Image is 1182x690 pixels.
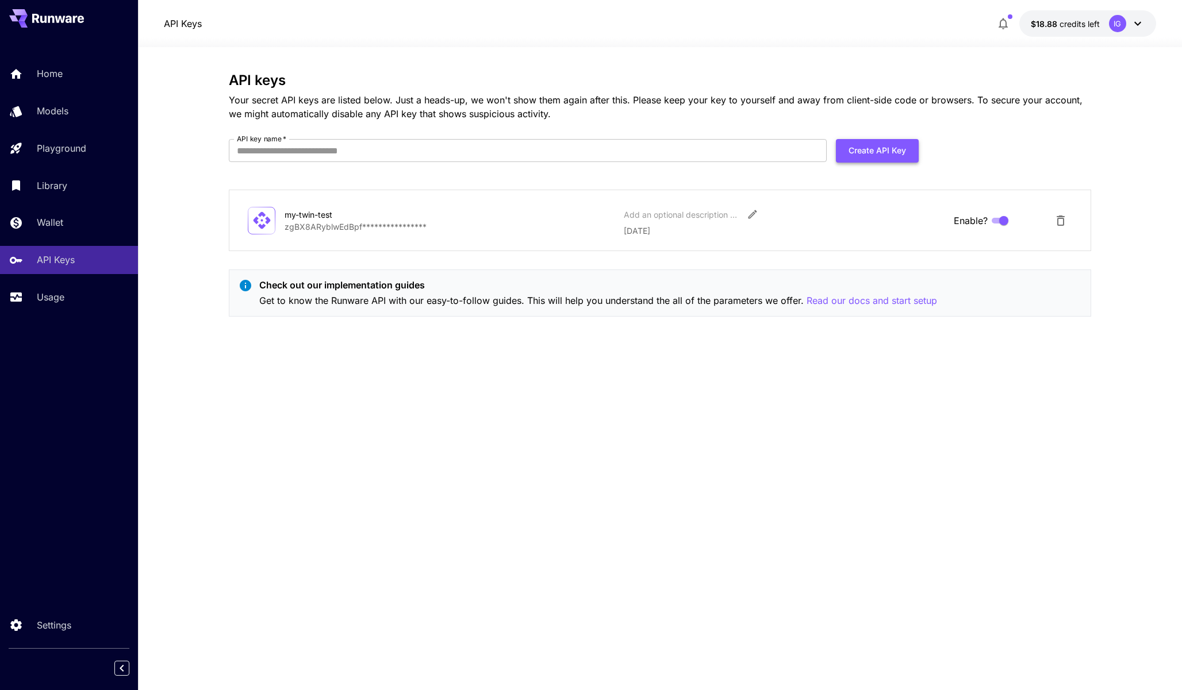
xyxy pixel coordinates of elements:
p: Home [37,67,63,80]
button: Edit [742,204,763,225]
label: API key name [237,134,286,144]
span: $18.88 [1031,19,1060,29]
div: $18.8815 [1031,18,1100,30]
button: Delete API Key [1049,209,1072,232]
span: credits left [1060,19,1100,29]
button: Read our docs and start setup [807,294,937,308]
p: Settings [37,618,71,632]
h3: API keys [229,72,1091,88]
p: Playground [37,141,86,155]
p: Library [37,179,67,192]
div: Collapse sidebar [123,658,138,679]
p: Get to know the Runware API with our easy-to-follow guides. This will help you understand the all... [259,294,937,308]
div: Add an optional description or comment [624,209,739,221]
button: Collapse sidebar [114,661,129,676]
p: Models [37,104,68,118]
p: Check out our implementation guides [259,278,937,292]
button: Create API Key [836,139,919,163]
p: Usage [37,290,64,304]
nav: breadcrumb [164,17,202,30]
p: Wallet [37,215,63,229]
p: [DATE] [624,225,945,237]
p: API Keys [37,253,75,267]
div: IG [1109,15,1126,32]
button: $18.8815IG [1019,10,1156,37]
a: API Keys [164,17,202,30]
span: Enable? [954,214,988,228]
p: Your secret API keys are listed below. Just a heads-up, we won't show them again after this. Plea... [229,93,1091,121]
div: my-twin-test [285,209,400,221]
